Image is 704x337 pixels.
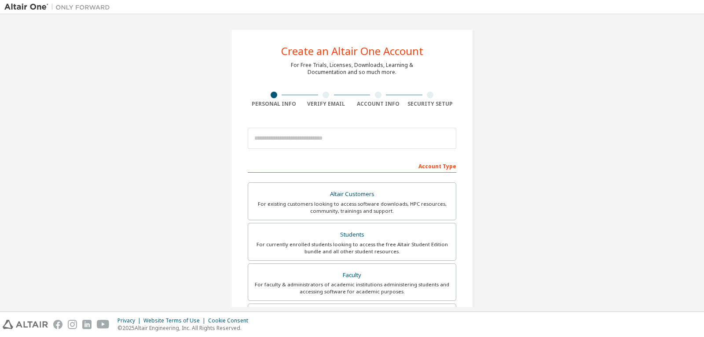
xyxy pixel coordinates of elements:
img: youtube.svg [97,320,110,329]
div: Altair Customers [253,188,451,200]
img: Altair One [4,3,114,11]
div: For currently enrolled students looking to access the free Altair Student Edition bundle and all ... [253,241,451,255]
div: Security Setup [404,100,457,107]
div: Privacy [117,317,143,324]
div: For Free Trials, Licenses, Downloads, Learning & Documentation and so much more. [291,62,413,76]
div: Verify Email [300,100,352,107]
div: Account Info [352,100,404,107]
div: Cookie Consent [208,317,253,324]
div: Account Type [248,159,456,173]
div: For faculty & administrators of academic institutions administering students and accessing softwa... [253,281,451,295]
img: facebook.svg [53,320,62,329]
div: Create an Altair One Account [281,46,423,56]
img: altair_logo.svg [3,320,48,329]
div: Faculty [253,269,451,281]
p: © 2025 Altair Engineering, Inc. All Rights Reserved. [117,324,253,332]
div: Personal Info [248,100,300,107]
div: For existing customers looking to access software downloads, HPC resources, community, trainings ... [253,200,451,215]
img: instagram.svg [68,320,77,329]
img: linkedin.svg [82,320,92,329]
div: Students [253,229,451,241]
div: Website Terms of Use [143,317,208,324]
